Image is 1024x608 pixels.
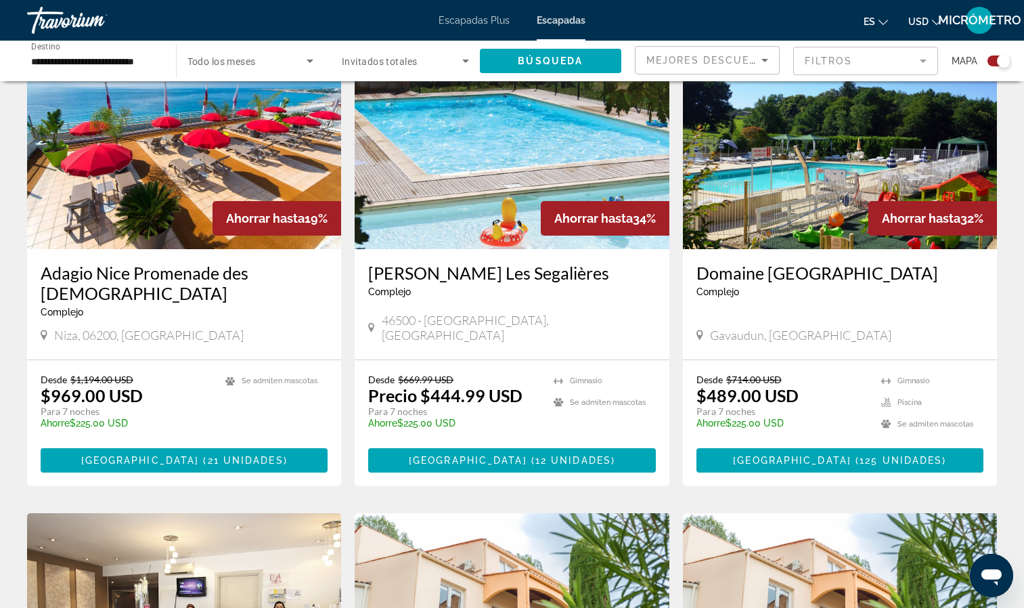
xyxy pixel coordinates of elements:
div: 32% [868,201,997,236]
span: 12 unidades [535,455,611,466]
a: Travorium [27,3,162,38]
p: $225.00 USD [41,418,212,429]
span: Complejo [368,286,411,297]
span: 46500 - [GEOGRAPHIC_DATA], [GEOGRAPHIC_DATA] [382,313,656,343]
button: [GEOGRAPHIC_DATA](21 unidades) [41,448,328,473]
span: Ahorrar hasta [882,211,960,225]
div: 34% [541,201,669,236]
a: Escapadas [537,15,585,26]
button: Cambiar idioma [864,12,888,31]
span: Se admiten mascotas [570,398,646,407]
button: Filtro [793,46,938,76]
button: Cambiar moneda [908,12,941,31]
a: Adagio Nice Promenade des [DEMOGRAPHIC_DATA] [41,263,328,303]
span: [GEOGRAPHIC_DATA] [81,455,200,466]
span: Desde [41,374,67,385]
span: Gimnasio [570,376,602,385]
span: Niza, 06200, [GEOGRAPHIC_DATA] [54,328,244,343]
span: ( ) [851,455,947,466]
img: 4195O04X.jpg [683,32,997,249]
span: Complejo [696,286,739,297]
p: Para 7 noches [41,406,212,418]
span: Se admiten mascotas [897,420,973,429]
img: RT93O01X.jpg [355,32,669,249]
span: Se admiten mascotas [242,376,317,385]
span: ( ) [199,455,287,466]
div: 19% [213,201,341,236]
span: Ahorre [368,418,397,429]
a: [PERSON_NAME] Les Segalières [368,263,655,283]
span: Gimnasio [897,376,930,385]
span: MICRÓMETRO [938,14,1021,27]
span: es [864,16,875,27]
img: ii_npd1.jpg [27,32,341,249]
span: Ahorrar hasta [226,211,305,225]
iframe: Botón para iniciar la ventana de mensajería [970,554,1013,597]
span: [GEOGRAPHIC_DATA] [409,455,527,466]
font: $969.00 USD [41,385,143,406]
button: [GEOGRAPHIC_DATA](12 unidades) [368,448,655,473]
button: Búsqueda [480,49,622,73]
span: Desde [368,374,395,385]
span: Búsqueda [518,56,583,66]
a: Domaine [GEOGRAPHIC_DATA] [696,263,983,283]
span: Ahorre [41,418,70,429]
mat-select: Ordenar por [646,52,768,68]
p: Para 7 noches [696,406,868,418]
span: USD [908,16,929,27]
span: Ahorrar hasta [554,211,633,225]
span: $1,194.00 USD [70,374,133,385]
span: $714.00 USD [726,374,782,385]
span: Complejo [41,307,83,318]
span: Piscina [897,398,922,407]
span: ( ) [527,455,615,466]
font: $489.00 USD [696,385,799,406]
span: Gavaudun, [GEOGRAPHIC_DATA] [710,328,891,343]
span: 125 unidades [860,455,942,466]
span: [GEOGRAPHIC_DATA] [733,455,851,466]
span: Ahorre [696,418,726,429]
span: Mapa [952,51,977,70]
button: Menú de usuario [962,6,997,35]
span: 21 unidades [208,455,284,466]
span: $669.99 USD [398,374,453,385]
p: $225.00 USD [368,418,539,429]
font: Precio $444.99 USD [368,385,522,406]
span: Destino [31,41,60,51]
span: Desde [696,374,723,385]
p: $225.00 USD [696,418,868,429]
span: Todo los meses [187,56,256,67]
a: Escapadas Plus [439,15,510,26]
span: Invitados totales [342,56,417,67]
span: Mejores descuentos [646,55,782,66]
button: [GEOGRAPHIC_DATA](125 unidades) [696,448,983,473]
p: Para 7 noches [368,406,539,418]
